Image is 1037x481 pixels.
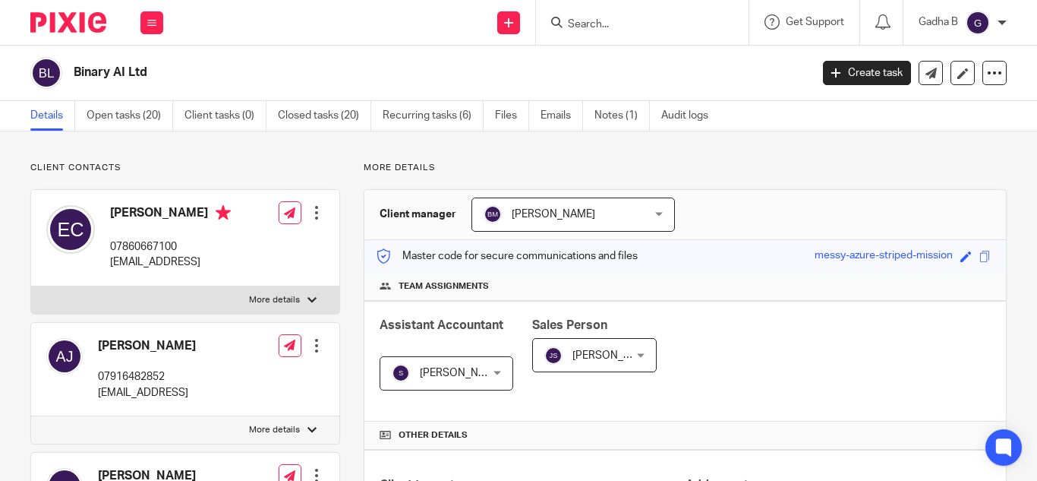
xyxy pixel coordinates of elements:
[566,18,703,32] input: Search
[87,101,173,131] a: Open tasks (20)
[216,205,231,220] i: Primary
[98,385,196,400] p: [EMAIL_ADDRESS]
[420,368,512,378] span: [PERSON_NAME] B
[46,205,95,254] img: svg%3E
[392,364,410,382] img: svg%3E
[110,239,231,255] p: 07860667100
[110,205,231,224] h4: [PERSON_NAME]
[532,319,607,331] span: Sales Person
[966,11,990,35] img: svg%3E
[30,162,340,174] p: Client contacts
[184,101,266,131] a: Client tasks (0)
[30,57,62,89] img: svg%3E
[249,294,300,306] p: More details
[919,14,958,30] p: Gadha B
[74,65,655,81] h2: Binary AI Ltd
[110,255,231,270] p: [EMAIL_ADDRESS]
[399,280,489,293] span: Team assignments
[484,205,502,223] img: svg%3E
[572,350,656,361] span: [PERSON_NAME]
[815,248,953,265] div: messy-azure-striped-mission
[364,162,1007,174] p: More details
[399,429,468,441] span: Other details
[823,61,911,85] a: Create task
[46,338,83,375] img: svg%3E
[98,338,196,354] h4: [PERSON_NAME]
[376,248,638,264] p: Master code for secure communications and files
[786,17,844,27] span: Get Support
[30,101,75,131] a: Details
[512,209,595,220] span: [PERSON_NAME]
[495,101,529,131] a: Files
[594,101,650,131] a: Notes (1)
[249,424,300,436] p: More details
[30,12,106,33] img: Pixie
[661,101,720,131] a: Audit logs
[380,319,503,331] span: Assistant Accountant
[544,347,563,365] img: svg%3E
[278,101,371,131] a: Closed tasks (20)
[98,369,196,384] p: 07916482852
[380,207,456,222] h3: Client manager
[383,101,484,131] a: Recurring tasks (6)
[541,101,583,131] a: Emails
